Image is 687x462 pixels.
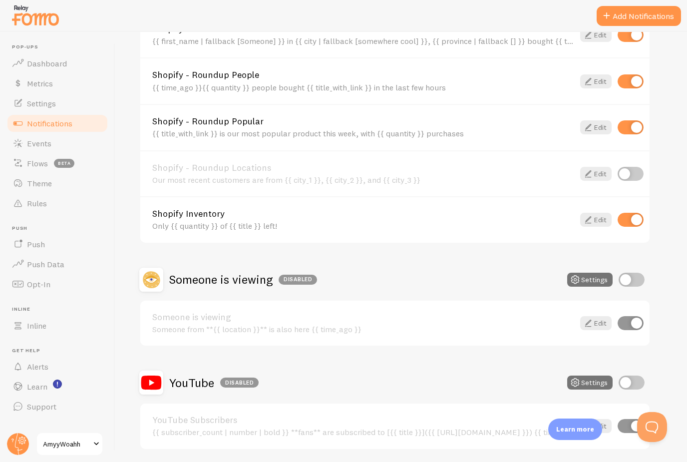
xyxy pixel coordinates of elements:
[6,113,109,133] a: Notifications
[27,259,64,269] span: Push Data
[27,118,72,128] span: Notifications
[139,268,163,292] img: Someone is viewing
[556,425,594,434] p: Learn more
[139,371,163,395] img: YouTube
[580,120,612,134] a: Edit
[10,2,60,28] img: fomo-relay-logo-orange.svg
[169,272,317,287] h2: Someone is viewing
[6,274,109,294] a: Opt-In
[43,438,90,450] span: AmyyWoahh
[6,377,109,397] a: Learn
[6,234,109,254] a: Push
[12,44,109,50] span: Pop-ups
[152,416,574,425] a: YouTube Subscribers
[27,98,56,108] span: Settings
[548,419,602,440] div: Learn more
[27,279,50,289] span: Opt-In
[27,178,52,188] span: Theme
[6,357,109,377] a: Alerts
[152,209,574,218] a: Shopify Inventory
[580,167,612,181] a: Edit
[220,378,259,388] div: Disabled
[27,382,47,392] span: Learn
[6,153,109,173] a: Flows beta
[567,376,613,390] button: Settings
[169,375,259,391] h2: YouTube
[27,402,56,412] span: Support
[54,159,74,168] span: beta
[152,83,574,92] div: {{ time_ago }}{{ quantity }} people bought {{ title_with_link }} in the last few hours
[6,193,109,213] a: Rules
[27,362,48,372] span: Alerts
[27,239,45,249] span: Push
[6,73,109,93] a: Metrics
[12,306,109,313] span: Inline
[152,163,574,172] a: Shopify - Roundup Locations
[27,158,48,168] span: Flows
[152,313,574,322] a: Someone is viewing
[6,316,109,336] a: Inline
[152,36,574,45] div: {{ first_name | fallback [Someone] }} in {{ city | fallback [somewhere cool] }}, {{ province | fa...
[6,133,109,153] a: Events
[580,316,612,330] a: Edit
[6,254,109,274] a: Push Data
[27,78,53,88] span: Metrics
[152,24,574,33] a: Shopify Order
[6,53,109,73] a: Dashboard
[6,93,109,113] a: Settings
[580,28,612,42] a: Edit
[6,173,109,193] a: Theme
[152,70,574,79] a: Shopify - Roundup People
[53,380,62,389] svg: <p>Watch New Feature Tutorials!</p>
[36,432,103,456] a: AmyyWoahh
[27,138,51,148] span: Events
[6,397,109,417] a: Support
[152,221,574,230] div: Only {{ quantity }} of {{ title }} left!
[279,275,317,285] div: Disabled
[12,348,109,354] span: Get Help
[27,58,67,68] span: Dashboard
[152,428,574,437] div: {{ subscriber_count | number | bold }} **fans** are subscribed to [{{ title }}]({{ [URL][DOMAIN_N...
[27,198,47,208] span: Rules
[27,321,46,331] span: Inline
[580,213,612,227] a: Edit
[12,225,109,232] span: Push
[637,412,667,442] iframe: Help Scout Beacon - Open
[152,117,574,126] a: Shopify - Roundup Popular
[152,325,574,334] div: Someone from **{{ location }}** is also here {{ time_ago }}
[580,74,612,88] a: Edit
[152,129,574,138] div: {{ title_with_link }} is our most popular product this week, with {{ quantity }} purchases
[152,175,574,184] div: Our most recent customers are from {{ city_1 }}, {{ city_2 }}, and {{ city_3 }}
[567,273,613,287] button: Settings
